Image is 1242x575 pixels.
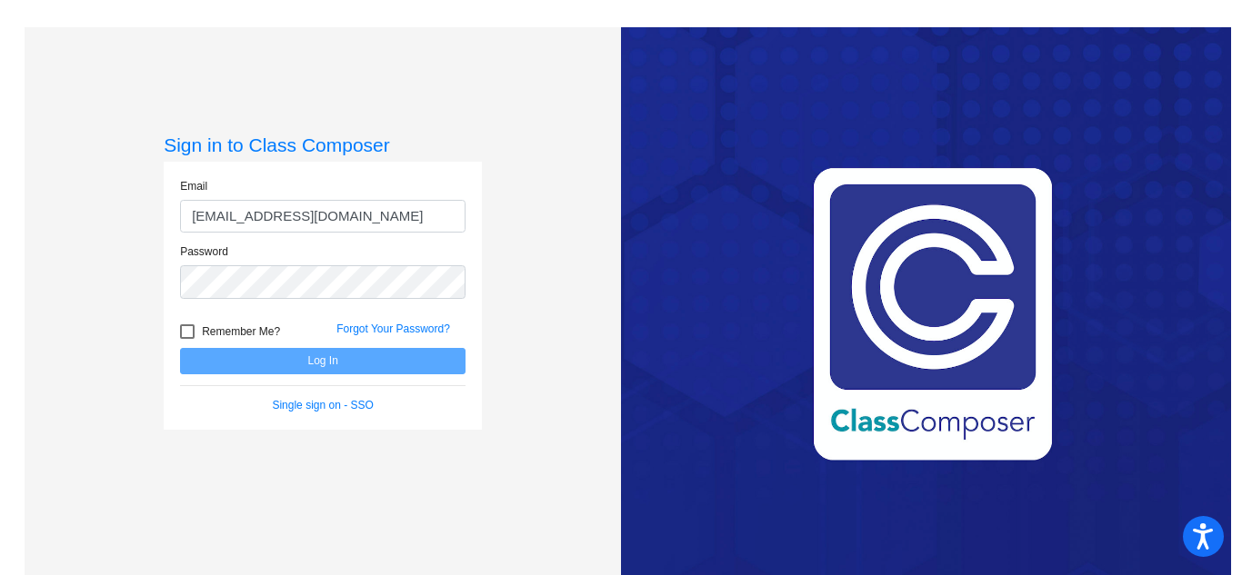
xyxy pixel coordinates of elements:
[202,321,280,342] span: Remember Me?
[336,322,450,335] a: Forgot Your Password?
[272,399,373,411] a: Single sign on - SSO
[180,178,207,194] label: Email
[180,348,466,374] button: Log In
[180,243,228,260] label: Password
[164,134,482,156] h3: Sign in to Class Composer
